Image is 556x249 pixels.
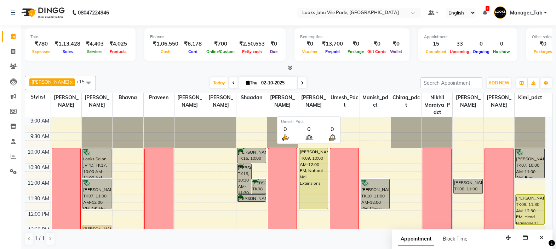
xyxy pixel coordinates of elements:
span: 4 [486,6,489,11]
span: Kimi_pdct [515,93,545,102]
div: 9:00 AM [29,117,51,125]
div: [PERSON_NAME], TK07, 10:00 AM-11:00 AM, Foot Massage(F) [516,148,544,178]
div: ₹13,700 [319,40,346,48]
span: Nikhil Maraiya_Pdct [422,93,452,117]
span: Online/Custom [205,49,236,54]
span: Due [268,49,279,54]
div: [PERSON_NAME], TK16, 10:30 AM-11:30 AM, Stylist Cut(M),Stylist Cut(M),[PERSON_NAME] Trimming [237,164,251,194]
span: [PERSON_NAME] [298,93,329,109]
b: 08047224946 [78,3,109,23]
input: 2025-10-02 [259,78,294,88]
div: ₹0 [366,40,388,48]
span: Card [187,49,199,54]
div: 9:30 AM [29,133,51,140]
span: No show [491,49,512,54]
span: Today [210,77,228,88]
a: 4 [483,10,487,16]
div: [PERSON_NAME], TK09, 11:30 AM-12:30 PM, Head Massage(F) [516,195,544,224]
div: ₹0 [268,40,280,48]
div: 11:30 AM [26,195,51,202]
div: 15 [424,40,448,48]
div: Redemption [300,34,404,40]
span: Voucher [300,49,319,54]
span: Sales [61,49,75,54]
div: ₹6,178 [181,40,205,48]
span: Chirag_pdct [391,93,422,109]
span: Cash [159,49,172,54]
div: ₹4,025 [107,40,130,48]
span: [PERSON_NAME] [205,93,236,109]
span: +15 [76,79,90,84]
span: Completed [424,49,448,54]
div: ₹0 [346,40,366,48]
img: wait_time.png [328,133,337,142]
div: ₹2,50,653 [236,40,268,48]
div: ₹1,06,550 [150,40,181,48]
div: Umesh_Pdct [281,119,337,125]
div: 0 [304,124,313,133]
button: ADD NEW [487,78,511,88]
div: 0 [491,40,512,48]
span: Umesh_Pdct [329,93,360,109]
div: 12:00 PM [27,211,51,218]
span: Ongoing [471,49,491,54]
span: Manish_pdct [360,93,390,109]
span: [PERSON_NAME] [484,93,514,109]
span: [PERSON_NAME] [51,93,81,109]
span: 1 / 1 [35,235,45,242]
span: Appointment [398,233,434,245]
span: [PERSON_NAME] [453,93,483,109]
div: ₹0 [388,40,404,48]
div: Stylist [25,93,51,101]
img: queue.png [304,133,313,142]
span: Gift Cards [366,49,388,54]
span: [PERSON_NAME] [174,93,205,109]
span: Wallet [388,49,404,54]
span: Services [85,49,104,54]
div: 10:00 AM [26,148,51,156]
div: ₹0 [300,40,319,48]
div: [PERSON_NAME], TK09, 10:00 AM-12:00 PM, Natural Nail Extensions [299,148,328,209]
div: 11:00 AM [26,179,51,187]
span: Manager_Tab [510,9,543,17]
span: [PERSON_NAME] [82,93,112,109]
div: 0 [471,40,491,48]
div: [PERSON_NAME], TK08, 11:30 AM-11:45 AM, [PERSON_NAME]'s Premium Shave [237,195,266,201]
span: Products [108,49,128,54]
span: Shaadan [236,93,267,102]
div: ₹0 [532,40,554,48]
div: 10:30 AM [26,164,51,171]
div: [PERSON_NAME], TK16, 10:00 AM-10:30 AM, Stylist Cut(M) [237,148,266,163]
button: Close [537,232,547,243]
img: serve.png [281,133,290,142]
div: [PERSON_NAME], TK08, 11:00 AM-11:30 AM, Stylist Cut(M) [252,179,266,194]
span: Upcoming [448,49,471,54]
div: ₹1,13,428 [52,40,83,48]
span: Praveen [144,93,174,102]
input: Search Appointment [420,77,482,88]
div: 0 [281,124,290,133]
div: ₹780 [30,40,52,48]
div: [PERSON_NAME], TK08, 11:00 AM-11:30 AM, Ear Wax [454,179,482,194]
span: Bhavna [113,93,143,102]
span: Block Time [443,236,468,242]
div: [PERSON_NAME], TK10, 11:00 AM-12:00 PM, Classic Pedicure(M) [361,179,389,209]
div: 0 [328,124,337,133]
div: 33 [448,40,471,48]
span: Package [346,49,366,54]
span: Packages [532,49,554,54]
span: Expenses [30,49,52,54]
span: [PERSON_NAME] [267,93,298,109]
a: x [69,79,73,85]
img: Manager_Tab [494,6,506,19]
span: Prepaid [323,49,342,54]
div: [PERSON_NAME], TK07, 11:00 AM-12:00 PM, GK Hair Spa(F)* [83,179,111,209]
div: ₹4,403 [83,40,107,48]
span: ADD NEW [488,80,509,85]
span: Thu [244,80,259,85]
div: Total [30,34,130,40]
div: Looks Salon JVPD, TK17, 10:00 AM-11:00 AM, Hair Spa L'oreal(F)* [83,148,111,178]
span: Petty cash [240,49,264,54]
div: ₹700 [205,40,236,48]
img: logo [18,3,67,23]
